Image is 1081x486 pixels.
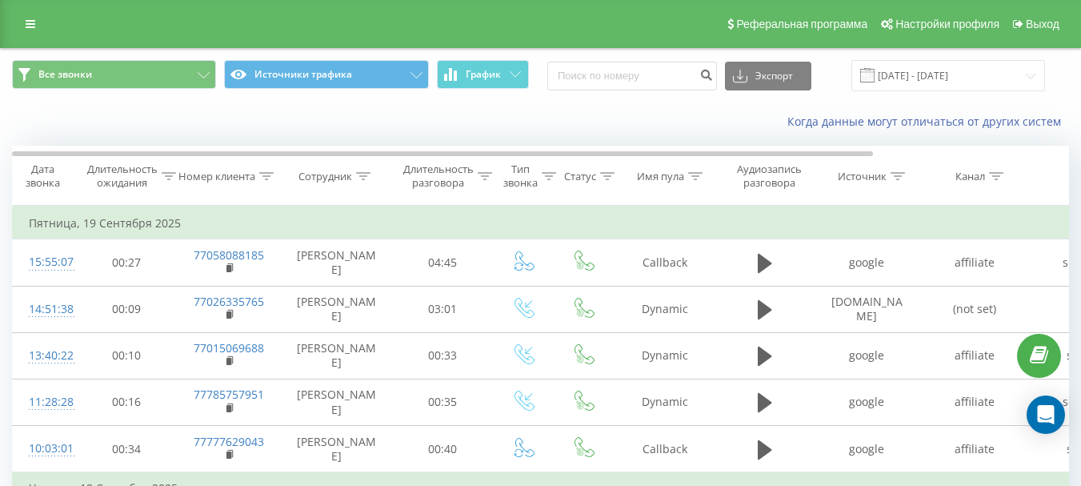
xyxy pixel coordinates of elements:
[194,434,264,449] a: 77777629043
[813,239,921,286] td: google
[895,18,999,30] span: Настройки профиля
[813,332,921,379] td: google
[77,239,177,286] td: 00:27
[194,247,264,263] a: 77058088185
[613,426,717,473] td: Callback
[403,163,474,190] div: Длительность разговора
[77,286,177,332] td: 00:09
[921,239,1029,286] td: affiliate
[224,60,428,89] button: Источники трафика
[393,426,493,473] td: 00:40
[813,286,921,332] td: [DOMAIN_NAME]
[29,294,61,325] div: 14:51:38
[564,170,596,183] div: Статус
[921,332,1029,379] td: affiliate
[77,332,177,379] td: 00:10
[393,239,493,286] td: 04:45
[838,170,887,183] div: Источник
[921,379,1029,425] td: affiliate
[298,170,352,183] div: Сотрудник
[393,286,493,332] td: 03:01
[194,387,264,402] a: 77785757951
[547,62,717,90] input: Поиск по номеру
[29,433,61,464] div: 10:03:01
[813,426,921,473] td: google
[29,387,61,418] div: 11:28:28
[281,332,393,379] td: [PERSON_NAME]
[955,170,985,183] div: Канал
[437,60,529,89] button: График
[178,170,255,183] div: Номер клиента
[194,294,264,309] a: 77026335765
[613,239,717,286] td: Callback
[77,379,177,425] td: 00:16
[393,379,493,425] td: 00:35
[194,340,264,355] a: 77015069688
[29,247,61,278] div: 15:55:07
[503,163,538,190] div: Тип звонка
[77,426,177,473] td: 00:34
[787,114,1069,129] a: Когда данные могут отличаться от других систем
[736,18,867,30] span: Реферальная программа
[1027,396,1065,434] div: Open Intercom Messenger
[813,379,921,425] td: google
[38,68,92,81] span: Все звонки
[281,426,393,473] td: [PERSON_NAME]
[921,426,1029,473] td: affiliate
[613,379,717,425] td: Dynamic
[466,69,501,80] span: График
[731,163,808,190] div: Аудиозапись разговора
[13,163,72,190] div: Дата звонка
[281,379,393,425] td: [PERSON_NAME]
[613,286,717,332] td: Dynamic
[725,62,811,90] button: Экспорт
[281,286,393,332] td: [PERSON_NAME]
[29,340,61,372] div: 13:40:22
[637,170,684,183] div: Имя пула
[393,332,493,379] td: 00:33
[281,239,393,286] td: [PERSON_NAME]
[921,286,1029,332] td: (not set)
[1026,18,1059,30] span: Выход
[87,163,158,190] div: Длительность ожидания
[12,60,216,89] button: Все звонки
[613,332,717,379] td: Dynamic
